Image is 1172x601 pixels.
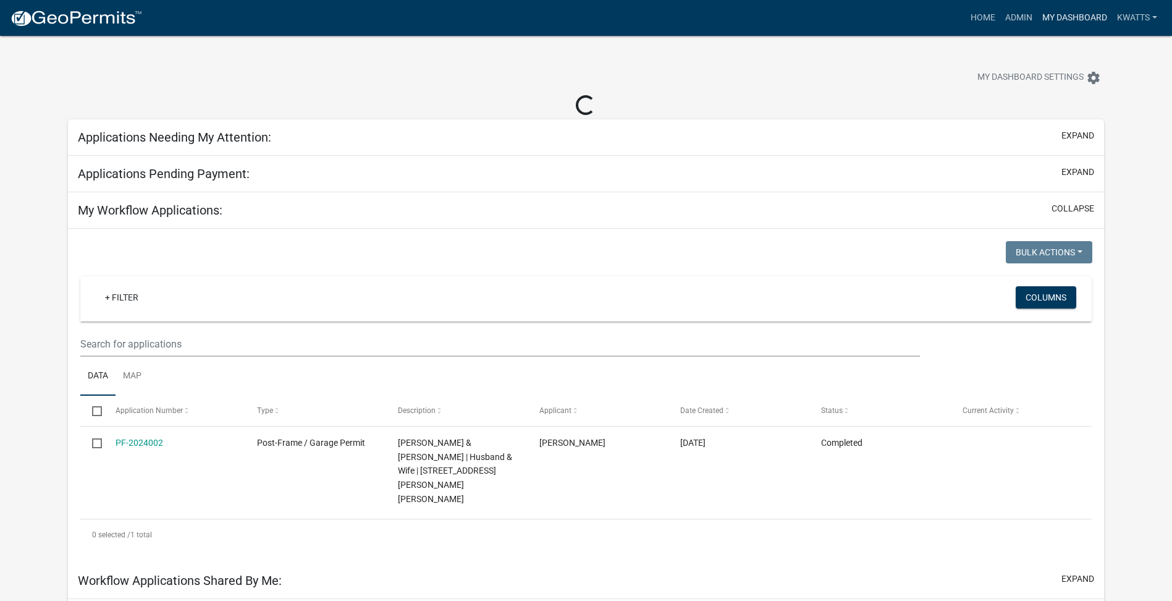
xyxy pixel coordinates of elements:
[968,66,1111,90] button: My Dashboard Settingssettings
[1016,286,1076,309] button: Columns
[116,438,163,448] a: PF-2024002
[680,406,723,415] span: Date Created
[1086,70,1101,85] i: settings
[80,331,920,357] input: Search for applications
[95,286,148,309] a: + Filter
[963,406,1014,415] span: Current Activity
[68,229,1104,563] div: collapse
[1052,202,1094,215] button: collapse
[78,203,222,218] h5: My Workflow Applications:
[398,406,436,415] span: Description
[116,357,149,396] a: Map
[1006,241,1092,263] button: Bulk Actions
[245,396,386,425] datatable-header-cell: Type
[398,438,512,504] span: Hudson, Daniel C & Judith E | Husband & Wife | 4098 E Craig St, Demotte
[1061,166,1094,179] button: expand
[1037,6,1112,30] a: My Dashboard
[1112,6,1162,30] a: Kwatts
[78,166,250,181] h5: Applications Pending Payment:
[668,396,809,425] datatable-header-cell: Date Created
[539,406,571,415] span: Applicant
[80,357,116,396] a: Data
[1000,6,1037,30] a: Admin
[80,519,1092,550] div: 1 total
[78,130,271,145] h5: Applications Needing My Attention:
[950,396,1091,425] datatable-header-cell: Current Activity
[1061,129,1094,142] button: expand
[92,531,130,539] span: 0 selected /
[257,438,365,448] span: Post-Frame / Garage Permit
[116,406,183,415] span: Application Number
[386,396,527,425] datatable-header-cell: Description
[257,406,273,415] span: Type
[821,438,862,448] span: Completed
[680,438,706,448] span: 11/20/2024
[527,396,668,425] datatable-header-cell: Applicant
[78,573,282,588] h5: Workflow Applications Shared By Me:
[80,396,104,425] datatable-header-cell: Select
[966,6,1000,30] a: Home
[104,396,245,425] datatable-header-cell: Application Number
[1061,573,1094,586] button: expand
[809,396,950,425] datatable-header-cell: Status
[821,406,843,415] span: Status
[977,70,1084,85] span: My Dashboard Settings
[539,438,605,448] span: Kaylee Watts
